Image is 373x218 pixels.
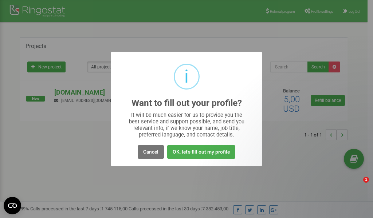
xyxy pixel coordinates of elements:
[348,177,366,194] iframe: Intercom live chat
[363,177,369,183] span: 1
[184,65,189,88] div: i
[4,197,21,214] button: Open CMP widget
[138,145,164,159] button: Cancel
[167,145,235,159] button: OK, let's fill out my profile
[125,112,248,138] div: It will be much easier for us to provide you the best service and support possible, and send you ...
[131,98,242,108] h2: Want to fill out your profile?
